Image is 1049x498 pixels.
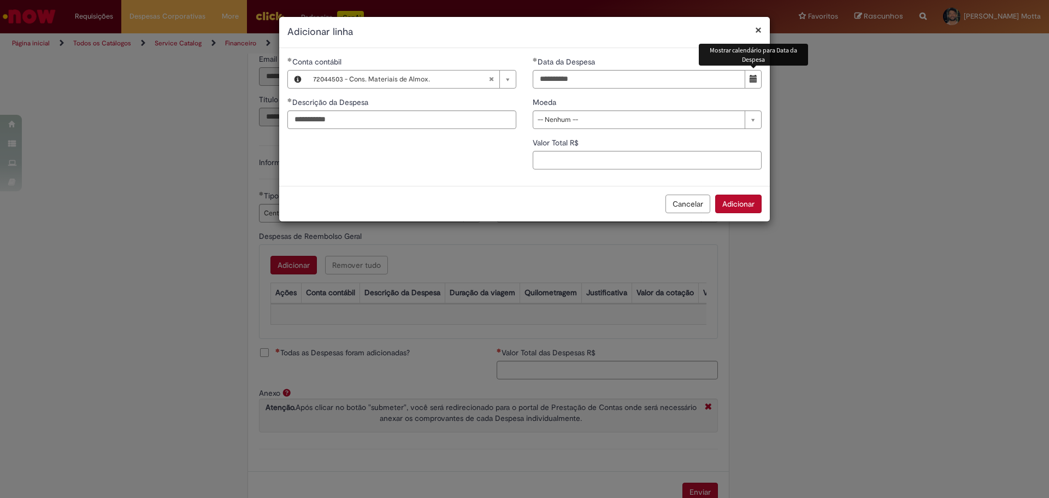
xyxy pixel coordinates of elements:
[287,98,292,102] span: Obrigatório Preenchido
[533,151,762,169] input: Valor Total R$
[755,24,762,36] button: Fechar modal
[292,97,370,107] span: Descrição da Despesa
[745,70,762,89] button: Mostrar calendário para Data da Despesa
[538,111,739,128] span: -- Nenhum --
[288,71,308,88] button: Conta contábil, Visualizar este registro 72044503 - Cons. Materiais de Almox.
[313,71,488,88] span: 72044503 - Cons. Materiais de Almox.
[287,57,292,62] span: Obrigatório Preenchido
[533,138,581,148] span: Valor Total R$
[533,97,558,107] span: Moeda
[292,57,344,67] span: Necessários - Conta contábil
[483,71,499,88] abbr: Limpar campo Conta contábil
[699,44,808,66] div: Mostrar calendário para Data da Despesa
[538,57,597,67] span: Data da Despesa
[715,195,762,213] button: Adicionar
[287,110,516,129] input: Descrição da Despesa
[533,57,538,62] span: Obrigatório Preenchido
[308,71,516,88] a: 72044503 - Cons. Materiais de Almox.Limpar campo Conta contábil
[533,70,745,89] input: Data da Despesa 28 September 2025 Sunday
[287,25,762,39] h2: Adicionar linha
[665,195,710,213] button: Cancelar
